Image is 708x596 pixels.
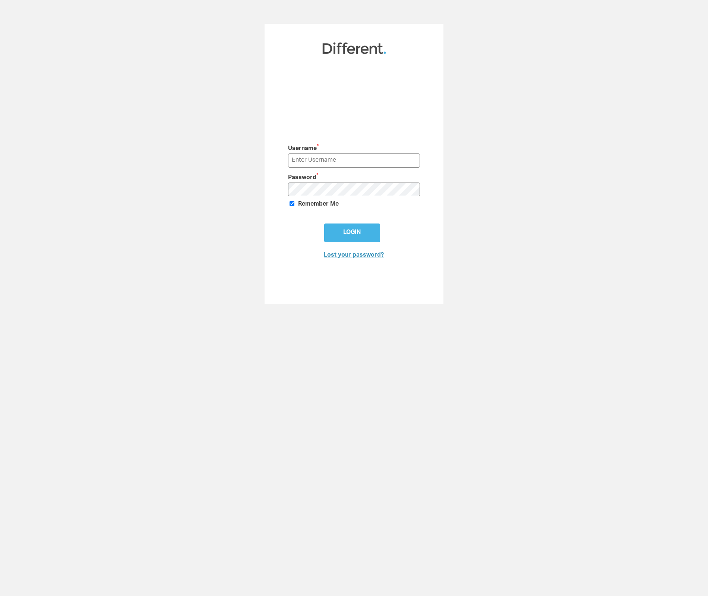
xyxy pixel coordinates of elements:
[324,253,384,259] a: Lost your password?
[288,142,381,153] label: Username
[322,42,387,55] img: Different Funds
[288,171,381,183] label: Password
[288,153,420,167] input: Enter Username
[324,223,380,242] input: Login
[298,202,339,207] span: Remember Me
